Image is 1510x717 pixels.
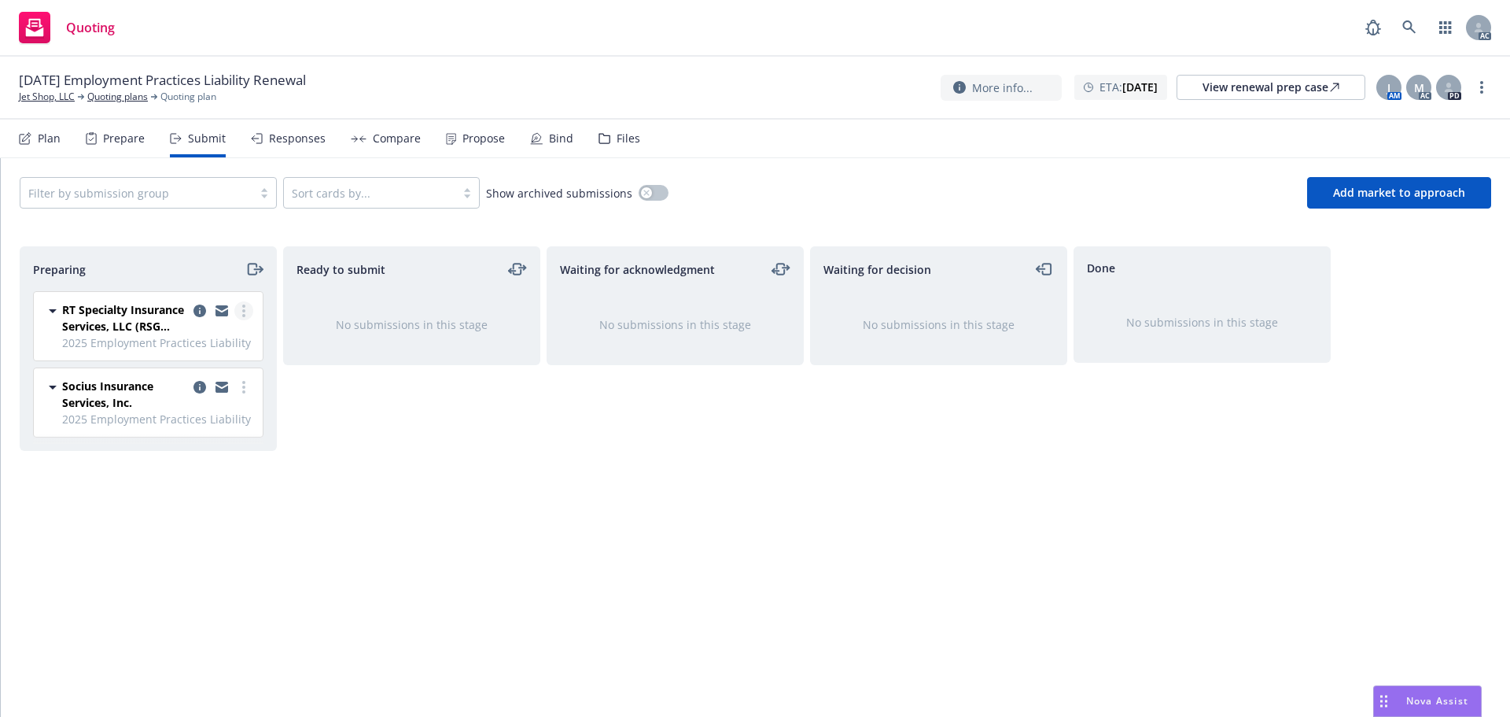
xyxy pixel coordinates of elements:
a: Search [1394,12,1425,43]
span: Waiting for decision [823,261,931,278]
div: Submit [188,132,226,145]
a: Quoting plans [87,90,148,104]
span: 2025 Employment Practices Liability [62,334,253,351]
a: more [234,301,253,320]
button: More info... [941,75,1062,101]
a: copy logging email [190,301,209,320]
span: [DATE] Employment Practices Liability Renewal [19,71,306,90]
a: copy logging email [212,378,231,397]
a: Switch app [1430,12,1461,43]
div: Bind [549,132,573,145]
a: View renewal prep case [1177,75,1365,100]
span: 2025 Employment Practices Liability [62,411,253,427]
a: moveLeft [1035,260,1054,279]
div: No submissions in this stage [309,316,514,333]
span: RT Specialty Insurance Services, LLC (RSG Specialty, LLC) [62,301,187,334]
div: Propose [462,132,505,145]
span: Show archived submissions [486,185,632,201]
a: more [234,378,253,397]
span: Ready to submit [296,261,385,278]
div: No submissions in this stage [573,316,778,333]
a: more [1472,78,1491,97]
a: Report a Bug [1357,12,1389,43]
button: Nova Assist [1373,686,1482,717]
div: View renewal prep case [1202,76,1339,99]
a: moveRight [245,260,263,279]
div: No submissions in this stage [836,316,1041,333]
a: moveLeftRight [772,260,790,279]
div: Compare [373,132,421,145]
div: Files [617,132,640,145]
div: No submissions in this stage [1099,314,1305,331]
a: moveLeftRight [508,260,527,279]
a: copy logging email [190,378,209,397]
a: copy logging email [212,301,231,320]
span: Waiting for acknowledgment [560,261,715,278]
a: Quoting [13,6,121,50]
span: Socius Insurance Services, Inc. [62,378,187,411]
span: ETA : [1099,79,1158,95]
span: Nova Assist [1406,694,1468,708]
span: Preparing [33,261,86,278]
span: More info... [972,79,1033,96]
span: Quoting plan [160,90,216,104]
a: Jet Shop, LLC [19,90,75,104]
div: Responses [269,132,326,145]
span: M [1414,79,1424,96]
div: Plan [38,132,61,145]
strong: [DATE] [1122,79,1158,94]
div: Drag to move [1374,686,1394,716]
span: Done [1087,260,1115,276]
span: J [1387,79,1390,96]
button: Add market to approach [1307,177,1491,209]
div: Prepare [103,132,145,145]
span: Add market to approach [1333,185,1465,200]
span: Quoting [66,21,115,34]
